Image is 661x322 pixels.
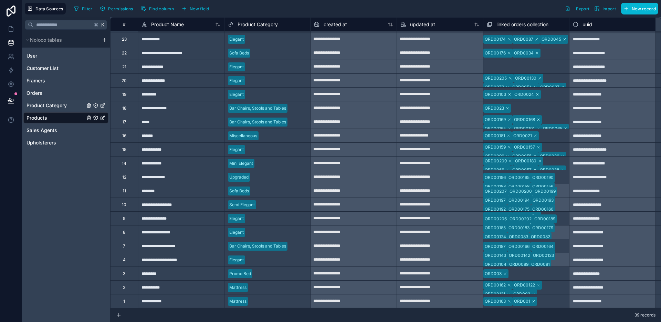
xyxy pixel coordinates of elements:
div: 19 [122,92,126,97]
div: ORD0082 [531,234,550,240]
div: ORD00185 [485,225,506,231]
span: Product Category [238,21,278,28]
div: ORD00205 [485,75,507,81]
div: ORD00176 [485,50,506,56]
div: ORD001 [514,298,530,304]
div: ORD00165 [485,125,506,132]
div: ORD00202 [510,216,532,222]
div: 17 [122,119,126,125]
div: ORD00187 [485,243,506,250]
div: ORD00158 [508,183,529,190]
button: Export [563,3,592,14]
button: Permissions [97,3,135,14]
div: ORD00129 [485,213,506,219]
div: ORD00196 [485,174,506,181]
div: ORD00207 [485,188,507,194]
a: New record [618,3,658,14]
span: Product Name [151,21,184,28]
div: Elegant [229,215,244,222]
span: Export [576,6,589,11]
div: ORD00189 [534,216,555,222]
div: Miscellaneous [229,133,257,139]
div: Elegant [229,91,244,98]
div: ORD00159 [485,144,506,150]
div: Elegant [229,36,244,42]
div: 23 [122,37,127,42]
div: # [116,22,133,27]
span: linked orders collection [496,21,548,28]
button: New field [179,3,212,14]
span: uuid [583,21,592,28]
div: Bar Chairs, Stools and Tables [229,105,286,111]
div: Mattress [229,298,246,304]
div: Elegant [229,257,244,263]
span: created at [324,21,347,28]
div: ORD00180 [515,158,536,164]
button: Find column [138,3,176,14]
div: Mini Elegant [229,160,253,167]
a: Permissions [97,3,138,14]
span: New record [632,6,656,11]
div: ORD0096 [485,153,504,159]
div: Sofa Beds [229,50,249,56]
div: ORD00174 [485,36,506,42]
div: Elegant [229,64,244,70]
div: Mattress [229,284,246,291]
div: ORD00168 [514,117,535,123]
div: 14 [122,161,126,166]
div: ORD00164 [532,243,554,250]
div: ORD00142 [509,252,530,259]
div: Bar Chairs, Stools and Tables [229,119,286,125]
div: ORD00193 [533,197,554,203]
div: ORD0087 [514,36,533,42]
div: Elegant [229,78,244,84]
div: ORD0038 [540,167,559,173]
div: Elegant [229,229,244,235]
div: ORD00103 [485,91,506,98]
div: Upgraded [229,174,249,180]
div: ORD00157 [514,144,535,150]
div: ORD00104 [485,261,506,268]
div: Bar Chairs, Stools and Tables [229,243,286,249]
div: ORD0045 [542,36,561,42]
span: 39 records [634,312,655,318]
div: ORD00121 [485,291,505,297]
div: 7 [123,243,125,249]
div: ORD00181 [485,133,505,139]
div: ORD00206 [485,216,507,222]
div: ORD0057 [512,167,532,173]
div: ORD00190 [532,174,554,181]
div: ORD00175 [508,206,529,212]
button: Import [592,3,618,14]
div: ORD00101 [514,125,535,132]
div: 1 [123,299,125,304]
div: ORD00192 [485,206,506,212]
div: ORD0054 [512,84,532,90]
div: ORD00179 [532,225,553,231]
div: ORD00166 [508,243,529,250]
button: Filter [71,3,95,14]
div: ORD00200 [510,188,532,194]
div: ORD00195 [508,174,529,181]
div: Elegant [229,147,244,153]
div: ORD00156 [532,183,553,190]
div: 9 [123,216,125,221]
span: updated at [410,21,435,28]
div: ORD00160 [532,206,554,212]
div: ORD00197 [485,197,506,203]
div: ORD0026 [540,153,559,159]
div: Semi Elegant [229,202,255,208]
div: 16 [122,133,126,139]
div: ORD0034 [514,50,534,56]
div: Promo Bed [229,271,251,277]
div: 2 [123,285,125,290]
div: ORD0079 [485,84,504,90]
div: 18 [122,105,126,111]
button: Data Sources [25,3,66,14]
span: Import [602,6,616,11]
div: 8 [123,230,125,235]
div: 22 [122,50,127,56]
div: ORD00194 [508,197,530,203]
div: ORD0021 [513,133,532,139]
button: New record [621,3,658,14]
